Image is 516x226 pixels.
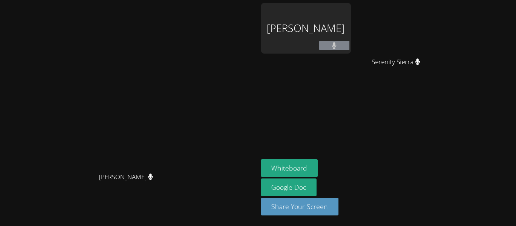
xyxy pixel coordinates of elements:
a: Google Doc [261,178,317,196]
button: Whiteboard [261,159,318,177]
div: [PERSON_NAME] [261,3,351,54]
button: Share Your Screen [261,198,339,215]
span: Serenity Sierra [372,57,420,68]
span: [PERSON_NAME] [99,172,153,183]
